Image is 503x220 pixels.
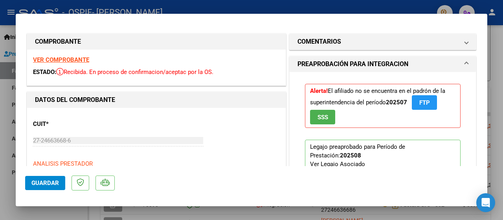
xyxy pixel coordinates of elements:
p: CUIT [33,120,107,129]
mat-expansion-panel-header: PREAPROBACIÓN PARA INTEGRACION [290,56,476,72]
span: SSS [318,114,328,121]
strong: COMPROBANTE [35,38,81,45]
span: El afiliado no se encuentra en el padrón de la superintendencia del período [310,87,445,120]
strong: 202507 [386,99,407,106]
h1: PREAPROBACIÓN PARA INTEGRACION [297,59,408,69]
div: Open Intercom Messenger [476,193,495,212]
strong: 202508 [340,152,361,159]
span: ANALISIS PRESTADOR [33,160,93,167]
strong: Alerta! [310,87,328,94]
span: ESTADO: [33,68,56,76]
span: Recibida. En proceso de confirmacion/aceptac por la OS. [56,68,213,76]
h1: COMENTARIOS [297,37,341,46]
button: FTP [412,95,437,110]
strong: DATOS DEL COMPROBANTE [35,96,115,104]
button: Guardar [25,176,65,190]
div: Ver Legajo Asociado [310,160,365,168]
button: SSS [310,110,335,124]
span: FTP [419,99,430,106]
mat-expansion-panel-header: COMENTARIOS [290,34,476,50]
a: VER COMPROBANTE [33,56,89,63]
span: Guardar [31,179,59,187]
